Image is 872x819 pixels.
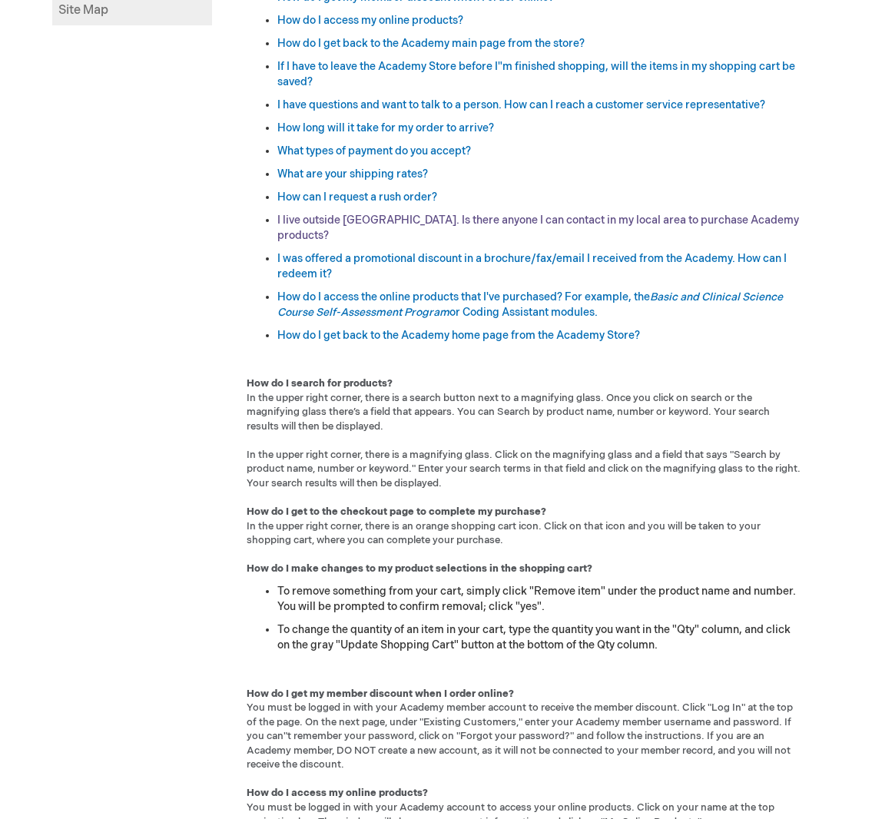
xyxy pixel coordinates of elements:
[277,98,765,111] a: I have questions and want to talk to a person. How can I reach a customer service representative?
[247,787,428,799] strong: How do I access my online products?
[277,252,787,280] a: I was offered a promotional discount in a brochure/fax/email I received from the Academy. How can...
[247,363,801,576] p: In the upper right corner, there is a search button next to a magnifying glass. Once you click on...
[277,167,428,181] a: What are your shipping rates?
[277,191,437,204] a: How can I request a rush order?
[247,562,592,575] strong: How do I make changes to my product selections in the shopping cart?
[277,144,471,157] a: What types of payment do you accept?
[277,121,494,134] a: How long will it take for my order to arrive?
[277,214,799,242] a: I live outside [GEOGRAPHIC_DATA]. Is there anyone I can contact in my local area to purchase Acad...
[277,622,801,653] li: To change the quantity of an item in your cart, type the quantity you want in the "Qty" column, a...
[277,329,640,342] a: How do I get back to the Academy home page from the Academy Store?
[277,37,585,50] a: How do I get back to the Academy main page from the store?
[277,60,795,88] a: If I have to leave the Academy Store before I"m finished shopping, will the items in my shopping ...
[277,290,783,319] em: Basic and Clinical Science Course Self-Assessment Program
[247,688,514,700] strong: How do I get my member discount when I order online?
[277,290,783,319] a: How do I access the online products that I've purchased? For example, theBasic and Clinical Scien...
[277,14,463,27] a: How do I access my online products?
[247,377,393,390] strong: How do I search for products?
[277,584,801,615] li: To remove something from your cart, simply click "Remove item" under the product name and number....
[247,506,546,518] strong: How do I get to the checkout page to complete my purchase?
